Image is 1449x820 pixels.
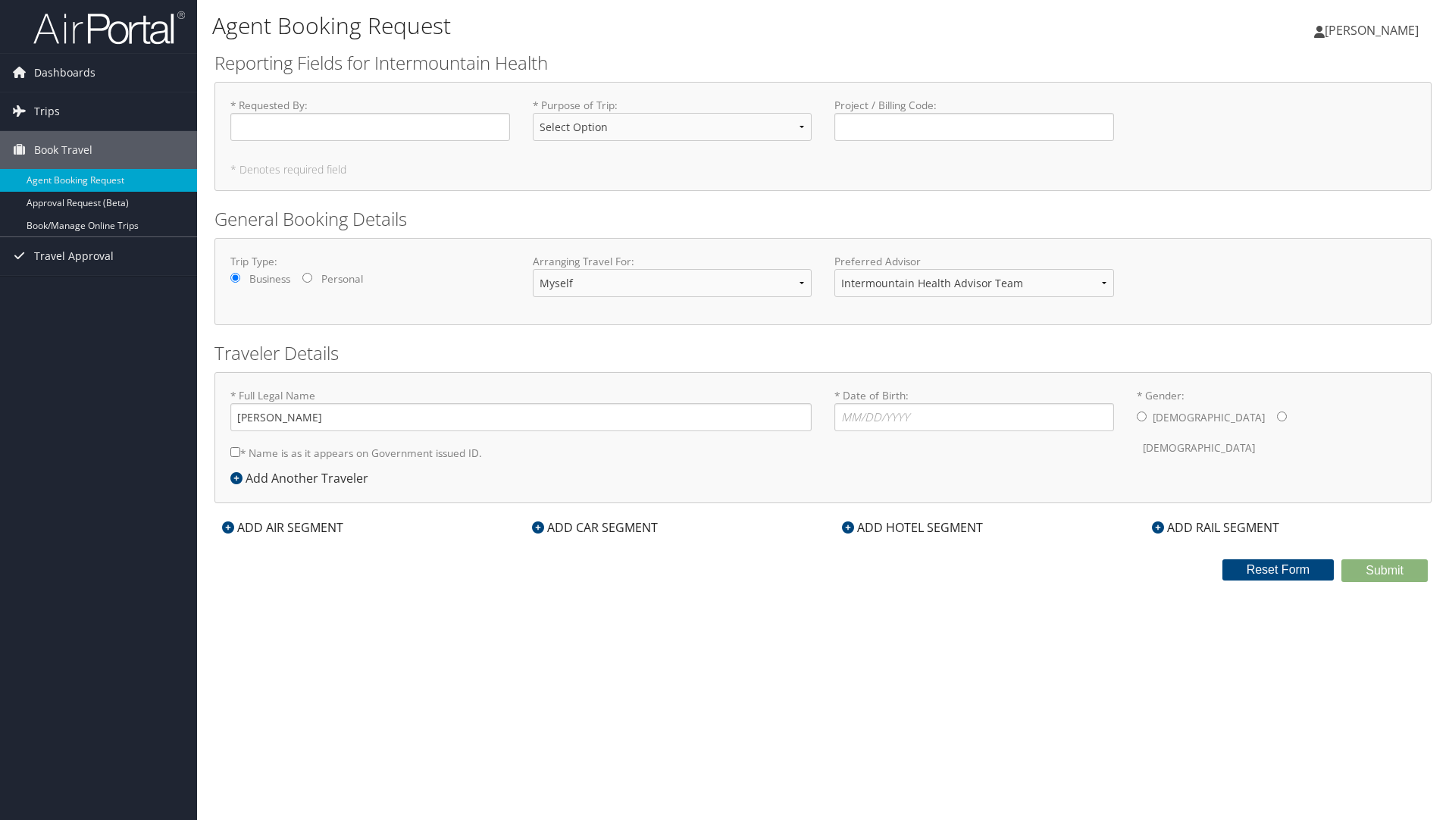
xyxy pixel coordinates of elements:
button: Submit [1341,559,1428,582]
label: Personal [321,271,363,286]
span: Book Travel [34,131,92,169]
div: Add Another Traveler [230,469,376,487]
h5: * Denotes required field [230,164,1416,175]
div: ADD RAIL SEGMENT [1144,518,1287,537]
label: [DEMOGRAPHIC_DATA] [1153,403,1265,432]
div: ADD CAR SEGMENT [524,518,665,537]
label: * Name is as it appears on Government issued ID. [230,439,482,467]
label: Trip Type: [230,254,510,269]
label: Project / Billing Code : [834,98,1114,141]
span: Travel Approval [34,237,114,275]
input: * Full Legal Name [230,403,812,431]
img: airportal-logo.png [33,10,185,45]
input: Project / Billing Code: [834,113,1114,141]
label: Preferred Advisor [834,254,1114,269]
input: * Gender:[DEMOGRAPHIC_DATA][DEMOGRAPHIC_DATA] [1277,412,1287,421]
label: * Purpose of Trip : [533,98,812,153]
input: * Gender:[DEMOGRAPHIC_DATA][DEMOGRAPHIC_DATA] [1137,412,1147,421]
label: * Gender: [1137,388,1416,463]
label: * Requested By : [230,98,510,141]
span: Dashboards [34,54,95,92]
button: Reset Form [1222,559,1335,581]
input: * Requested By: [230,113,510,141]
span: [PERSON_NAME] [1325,22,1419,39]
label: [DEMOGRAPHIC_DATA] [1143,433,1255,462]
a: [PERSON_NAME] [1314,8,1434,53]
label: Arranging Travel For: [533,254,812,269]
label: * Date of Birth: [834,388,1114,431]
div: ADD HOTEL SEGMENT [834,518,991,537]
h2: Traveler Details [214,340,1432,366]
h2: General Booking Details [214,206,1432,232]
input: * Date of Birth: [834,403,1114,431]
span: Trips [34,92,60,130]
h2: Reporting Fields for Intermountain Health [214,50,1432,76]
h1: Agent Booking Request [212,10,1027,42]
input: * Name is as it appears on Government issued ID. [230,447,240,457]
label: Business [249,271,290,286]
select: * Purpose of Trip: [533,113,812,141]
div: ADD AIR SEGMENT [214,518,351,537]
label: * Full Legal Name [230,388,812,431]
